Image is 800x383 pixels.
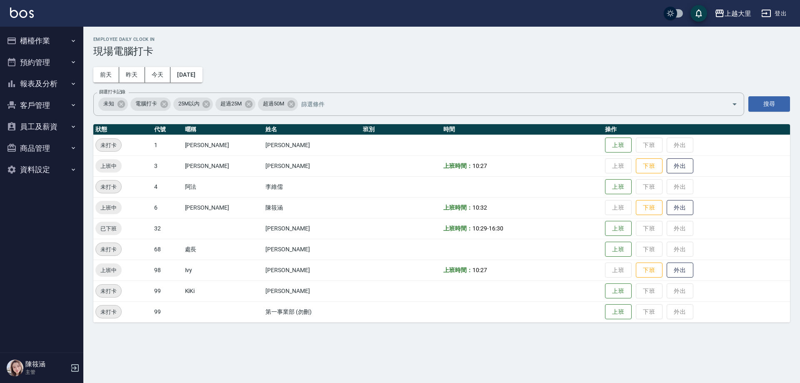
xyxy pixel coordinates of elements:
td: 處長 [183,239,264,260]
td: KiKi [183,280,264,301]
button: [DATE] [170,67,202,83]
td: 68 [152,239,182,260]
h5: 陳筱涵 [25,360,68,368]
button: 前天 [93,67,119,83]
span: 電腦打卡 [130,100,162,108]
b: 上班時間： [443,267,472,273]
th: 班別 [361,124,442,135]
button: 登出 [758,6,790,21]
div: 超過50M [258,98,298,111]
td: - [441,218,602,239]
span: 未知 [98,100,119,108]
b: 上班時間： [443,204,472,211]
b: 上班時間： [443,225,472,232]
span: 16:30 [489,225,503,232]
td: 99 [152,280,182,301]
span: 已下班 [95,224,122,233]
div: 未知 [98,98,128,111]
td: 98 [152,260,182,280]
span: 超過50M [258,100,289,108]
td: [PERSON_NAME] [263,135,360,155]
th: 暱稱 [183,124,264,135]
td: 第一事業部 (勿刪) [263,301,360,322]
button: 下班 [636,200,662,215]
th: 姓名 [263,124,360,135]
button: 上班 [605,221,632,236]
span: 10:27 [472,267,487,273]
span: 25M以內 [173,100,205,108]
button: save [690,5,707,22]
td: 99 [152,301,182,322]
td: 陳筱涵 [263,197,360,218]
span: 上班中 [95,162,122,170]
span: 上班中 [95,266,122,275]
th: 時間 [441,124,602,135]
button: 昨天 [119,67,145,83]
th: 代號 [152,124,182,135]
span: 未打卡 [96,287,121,295]
td: 4 [152,176,182,197]
button: 上班 [605,242,632,257]
button: 商品管理 [3,138,80,159]
button: Open [728,98,741,111]
button: 報表及分析 [3,73,80,95]
span: 10:32 [472,204,487,211]
button: 員工及薪資 [3,116,80,138]
button: 上班 [605,138,632,153]
button: 預約管理 [3,52,80,73]
h3: 現場電腦打卡 [93,45,790,57]
button: 今天 [145,67,171,83]
button: 外出 [667,263,693,278]
button: 上越大里 [711,5,755,22]
td: [PERSON_NAME] [263,260,360,280]
button: 外出 [667,158,693,174]
div: 超過25M [215,98,255,111]
button: 客戶管理 [3,95,80,116]
td: [PERSON_NAME] [263,218,360,239]
b: 上班時間： [443,163,472,169]
td: 3 [152,155,182,176]
button: 搜尋 [748,96,790,112]
th: 狀態 [93,124,152,135]
span: 未打卡 [96,141,121,150]
span: 10:29 [472,225,487,232]
button: 下班 [636,263,662,278]
td: [PERSON_NAME] [183,155,264,176]
button: 櫃檯作業 [3,30,80,52]
td: 阿法 [183,176,264,197]
span: 10:27 [472,163,487,169]
button: 外出 [667,200,693,215]
span: 上班中 [95,203,122,212]
td: [PERSON_NAME] [183,135,264,155]
td: 32 [152,218,182,239]
p: 主管 [25,368,68,376]
span: 未打卡 [96,245,121,254]
button: 上班 [605,304,632,320]
span: 超過25M [215,100,247,108]
div: 25M以內 [173,98,213,111]
div: 電腦打卡 [130,98,171,111]
td: 6 [152,197,182,218]
span: 未打卡 [96,183,121,191]
span: 未打卡 [96,308,121,316]
td: 1 [152,135,182,155]
button: 上班 [605,179,632,195]
td: Ivy [183,260,264,280]
td: 李維儒 [263,176,360,197]
td: [PERSON_NAME] [263,239,360,260]
td: [PERSON_NAME] [263,155,360,176]
img: Logo [10,8,34,18]
div: 上越大里 [725,8,751,19]
img: Person [7,360,23,376]
h2: Employee Daily Clock In [93,37,790,42]
button: 下班 [636,158,662,174]
td: [PERSON_NAME] [183,197,264,218]
input: 篩選條件 [299,97,717,111]
label: 篩選打卡記錄 [99,89,125,95]
td: [PERSON_NAME] [263,280,360,301]
th: 操作 [603,124,790,135]
button: 上班 [605,283,632,299]
button: 資料設定 [3,159,80,180]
